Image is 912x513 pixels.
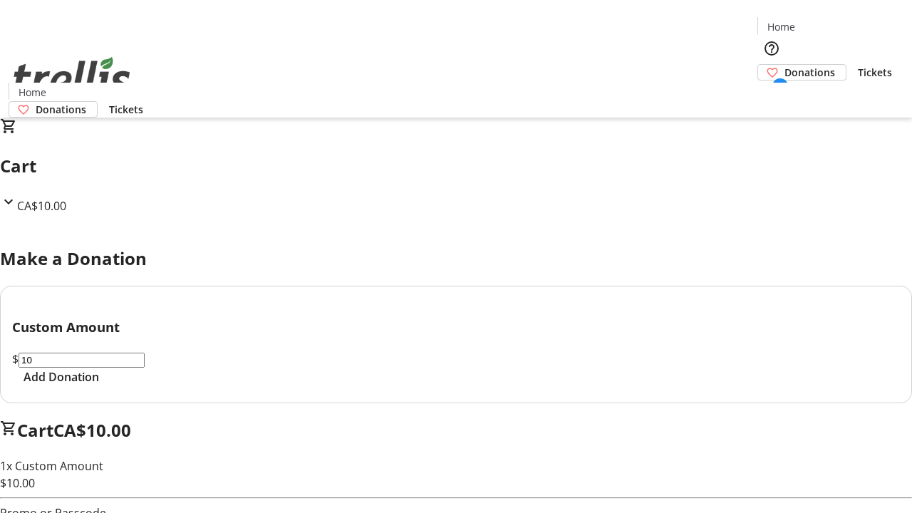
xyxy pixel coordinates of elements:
[757,34,786,63] button: Help
[758,19,804,34] a: Home
[757,81,786,109] button: Cart
[17,198,66,214] span: CA$10.00
[12,351,19,367] span: $
[858,65,892,80] span: Tickets
[98,102,155,117] a: Tickets
[12,317,900,337] h3: Custom Amount
[53,418,131,442] span: CA$10.00
[767,19,795,34] span: Home
[9,101,98,118] a: Donations
[9,85,55,100] a: Home
[19,353,145,368] input: Donation Amount
[109,102,143,117] span: Tickets
[36,102,86,117] span: Donations
[757,64,846,81] a: Donations
[846,65,903,80] a: Tickets
[19,85,46,100] span: Home
[784,65,835,80] span: Donations
[9,41,135,113] img: Orient E2E Organization d5sCwGF6H7's Logo
[12,368,110,385] button: Add Donation
[24,368,99,385] span: Add Donation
